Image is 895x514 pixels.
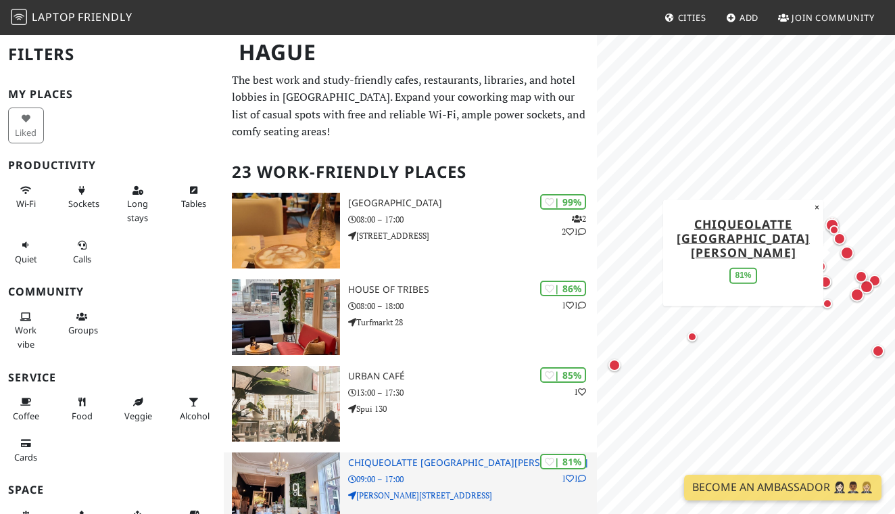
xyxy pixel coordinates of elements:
[232,193,340,268] img: Barista Cafe Frederikstraat
[562,212,586,238] p: 2 2 1
[8,159,216,172] h3: Productivity
[348,229,597,242] p: [STREET_ADDRESS]
[180,410,210,422] span: Alcohol
[819,296,836,312] div: Map marker
[677,215,810,260] a: Chiqueolatte [GEOGRAPHIC_DATA][PERSON_NAME]
[811,200,823,214] button: Close popup
[348,316,597,329] p: Turfmarkt 28
[678,11,706,24] span: Cities
[811,258,829,275] div: Map marker
[224,279,597,355] a: House of Tribes | 86% 11 House of Tribes 08:00 – 18:00 Turfmarkt 28
[729,268,756,283] div: 81%
[16,197,36,210] span: Stable Wi-Fi
[869,342,887,360] div: Map marker
[14,451,37,463] span: Credit cards
[8,285,216,298] h3: Community
[540,454,586,469] div: | 81%
[348,386,597,399] p: 13:00 – 17:30
[807,252,825,269] div: Map marker
[224,193,597,268] a: Barista Cafe Frederikstraat | 99% 221 [GEOGRAPHIC_DATA] 08:00 – 17:00 [STREET_ADDRESS]
[11,9,27,25] img: LaptopFriendly
[773,5,880,30] a: Join Community
[8,234,44,270] button: Quiet
[348,213,597,226] p: 08:00 – 17:00
[176,179,212,215] button: Tables
[792,11,875,24] span: Join Community
[64,391,100,427] button: Food
[13,410,39,422] span: Coffee
[348,489,597,502] p: [PERSON_NAME][STREET_ADDRESS]
[232,72,589,141] p: The best work and study-friendly cafes, restaurants, libraries, and hotel lobbies in [GEOGRAPHIC_...
[120,179,156,229] button: Long stays
[64,306,100,342] button: Groups
[838,243,856,262] div: Map marker
[562,299,586,312] p: 1 1
[848,285,867,304] div: Map marker
[15,253,37,265] span: Quiet
[857,277,876,296] div: Map marker
[127,197,148,223] span: Long stays
[15,324,37,350] span: People working
[348,473,597,486] p: 09:00 – 17:00
[232,279,340,355] img: House of Tribes
[64,179,100,215] button: Sockets
[740,11,759,24] span: Add
[348,402,597,415] p: Spui 130
[540,281,586,296] div: | 86%
[606,356,623,374] div: Map marker
[11,6,132,30] a: LaptopFriendly LaptopFriendly
[817,273,834,291] div: Map marker
[348,197,597,209] h3: [GEOGRAPHIC_DATA]
[78,9,132,24] span: Friendly
[684,329,700,345] div: Map marker
[181,197,206,210] span: Work-friendly tables
[852,268,870,285] div: Map marker
[232,151,589,193] h2: 23 Work-Friendly Places
[826,222,842,238] div: Map marker
[72,410,93,422] span: Food
[68,197,99,210] span: Power sockets
[540,367,586,383] div: | 85%
[68,324,98,336] span: Group tables
[721,5,765,30] a: Add
[224,366,597,442] a: Urban Café | 85% 1 Urban Café 13:00 – 17:30 Spui 130
[8,484,216,496] h3: Space
[64,234,100,270] button: Calls
[8,88,216,101] h3: My Places
[348,457,597,469] h3: Chiqueolatte [GEOGRAPHIC_DATA][PERSON_NAME]
[562,472,586,485] p: 1 1
[8,34,216,75] h2: Filters
[124,410,152,422] span: Veggie
[540,194,586,210] div: | 99%
[823,214,841,232] div: Map marker
[73,253,91,265] span: Video/audio calls
[684,475,881,500] a: Become an Ambassador 🤵🏻‍♀️🤵🏾‍♂️🤵🏼‍♀️
[866,272,884,289] div: Map marker
[176,391,212,427] button: Alcohol
[348,284,597,296] h3: House of Tribes
[232,366,340,442] img: Urban Café
[574,385,586,398] p: 1
[8,306,44,355] button: Work vibe
[8,371,216,384] h3: Service
[823,216,842,235] div: Map marker
[8,391,44,427] button: Coffee
[348,300,597,312] p: 08:00 – 18:00
[831,230,848,248] div: Map marker
[228,34,594,71] h1: Hague
[32,9,76,24] span: Laptop
[8,179,44,215] button: Wi-Fi
[659,5,712,30] a: Cities
[120,391,156,427] button: Veggie
[348,371,597,382] h3: Urban Café
[8,432,44,468] button: Cards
